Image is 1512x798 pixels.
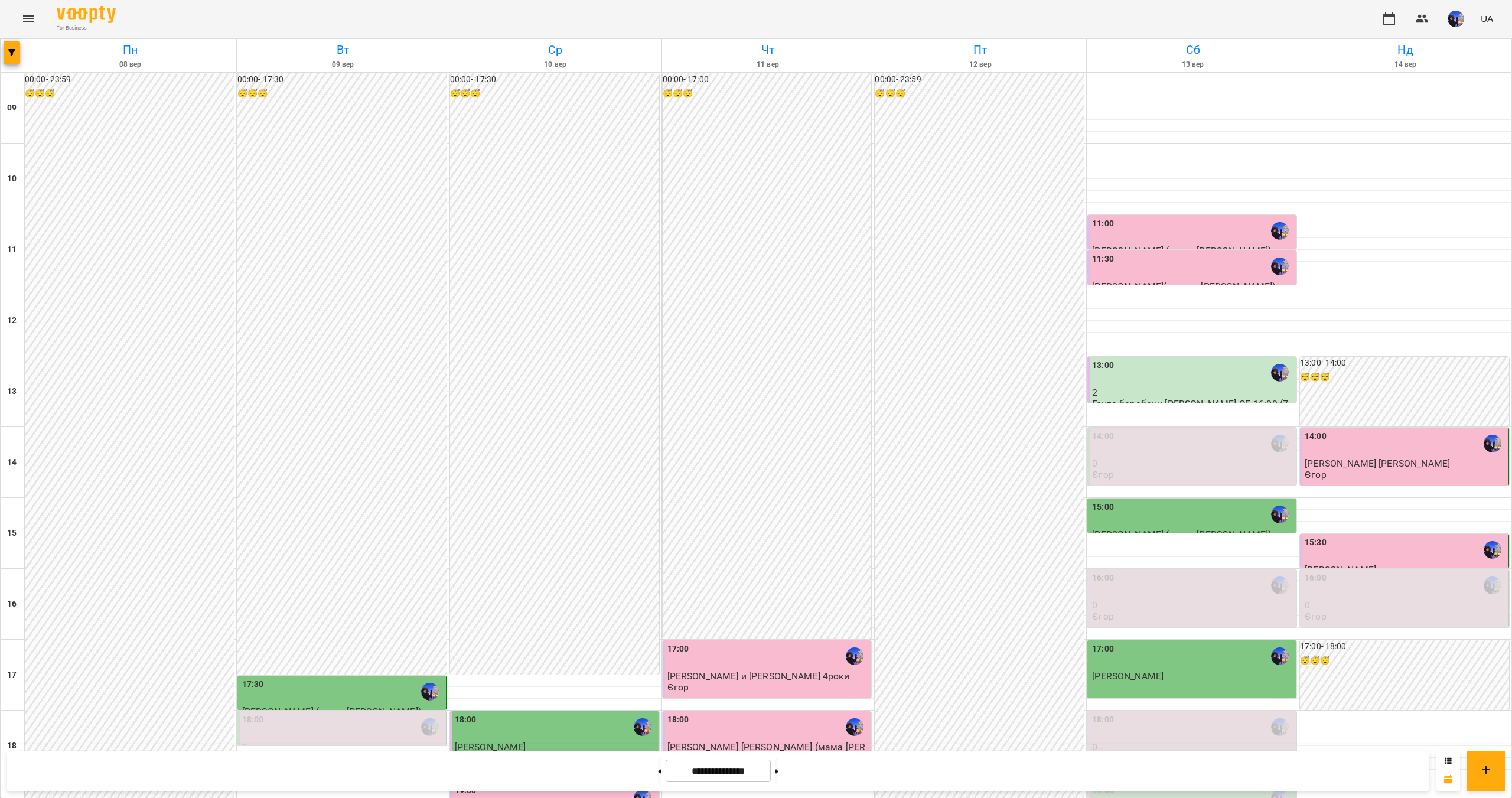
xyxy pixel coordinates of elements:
label: 18:00 [242,714,264,727]
h6: 13 вер [1089,59,1297,70]
h6: 12 вер [876,59,1084,70]
h6: 😴😴😴 [1300,654,1509,667]
img: Єгор [барабани] [1271,506,1289,523]
label: 17:00 [1092,643,1114,656]
h6: 13 [7,385,17,398]
h6: 16 [7,598,17,611]
img: Єгор [барабани] [634,718,651,736]
label: 14:00 [1305,430,1327,443]
button: Menu [14,5,43,33]
span: [PERSON_NAME] (мама [PERSON_NAME]) [1092,245,1271,256]
h6: 😴😴😴 [450,87,659,100]
h6: 00:00 - 23:59 [875,73,1084,86]
h6: 😴😴😴 [875,87,1084,100]
h6: Пн [26,41,234,59]
h6: 00:00 - 23:59 [25,73,234,86]
label: 11:00 [1092,217,1114,230]
span: For Business [57,24,116,32]
h6: 😴😴😴 [1300,371,1509,384]
span: [PERSON_NAME] [PERSON_NAME] (мама [PERSON_NAME]) [667,741,866,763]
p: 0 [1092,742,1293,752]
h6: 😴😴😴 [25,87,234,100]
span: [PERSON_NAME] (мама [PERSON_NAME]) [242,706,421,717]
h6: 09 вер [239,59,447,70]
img: Єгор [барабани] [1271,435,1289,452]
h6: 10 вер [451,59,660,70]
p: 2 [1092,387,1293,398]
span: [PERSON_NAME] (мама [PERSON_NAME]) [1092,529,1271,540]
h6: Ср [451,41,660,59]
p: Єгор [667,682,689,692]
p: 0 [242,742,444,752]
span: [PERSON_NAME] [1305,564,1376,575]
img: Єгор [барабани] [846,647,863,665]
button: UA [1476,8,1498,30]
h6: Вт [239,41,447,59]
span: [PERSON_NAME] [455,741,526,753]
label: 16:00 [1305,572,1327,585]
label: 18:00 [667,714,689,727]
h6: 14 вер [1301,59,1510,70]
img: Єгор [барабани] [1271,647,1289,665]
img: Єгор [барабани] [1271,576,1289,594]
h6: 18 [7,740,17,753]
span: [PERSON_NAME] и [PERSON_NAME] 4роки [667,670,849,682]
label: 15:30 [1305,536,1327,549]
h6: Чт [664,41,872,59]
img: Єгор [барабани] [1271,222,1289,240]
label: 16:00 [1092,572,1114,585]
h6: 10 [7,172,17,185]
p: Єгор [1305,470,1327,480]
span: [PERSON_NAME] [1092,670,1164,682]
h6: 😴😴😴 [237,87,447,100]
label: 13:00 [1092,359,1114,372]
h6: 11 [7,243,17,256]
label: 17:30 [242,678,264,691]
h6: 00:00 - 17:00 [663,73,872,86]
h6: 00:00 - 17:30 [237,73,447,86]
h6: 12 [7,314,17,327]
h6: 14 [7,456,17,469]
label: 11:30 [1092,253,1114,266]
label: 15:00 [1092,501,1114,514]
p: Єгор [1092,611,1114,621]
img: Єгор [барабани] [1484,541,1501,559]
h6: 08 вер [26,59,234,70]
span: [PERSON_NAME] [PERSON_NAME] [1305,458,1450,469]
img: Єгор [барабани] [421,683,439,701]
h6: 😴😴😴 [663,87,872,100]
label: 18:00 [455,714,477,727]
h6: 15 [7,527,17,540]
p: 0 [1305,600,1506,610]
img: 697e48797de441964643b5c5372ef29d.jpg [1448,11,1464,27]
h6: 11 вер [664,59,872,70]
p: Група барабани [PERSON_NAME] СБ 16:00 (7-12 років) [1092,399,1293,419]
img: Єгор [барабани] [1484,435,1501,452]
img: Єгор [барабани] [1271,364,1289,382]
label: 17:00 [667,643,689,656]
h6: 17 [7,669,17,682]
h6: 09 [7,102,17,115]
p: Єгор [1092,470,1114,480]
img: Єгор [барабани] [846,718,863,736]
img: Voopty Logo [57,6,116,23]
div: Єгор [барабани] [1484,576,1501,594]
span: [PERSON_NAME](донька [PERSON_NAME]) [1092,281,1275,292]
img: Єгор [барабани] [1271,258,1289,275]
h6: 00:00 - 17:30 [450,73,659,86]
label: 18:00 [1092,714,1114,727]
div: Єгор [барабани] [1271,718,1289,736]
h6: 17:00 - 18:00 [1300,640,1509,653]
h6: 13:00 - 14:00 [1300,357,1509,370]
p: Єгор [1305,611,1327,621]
